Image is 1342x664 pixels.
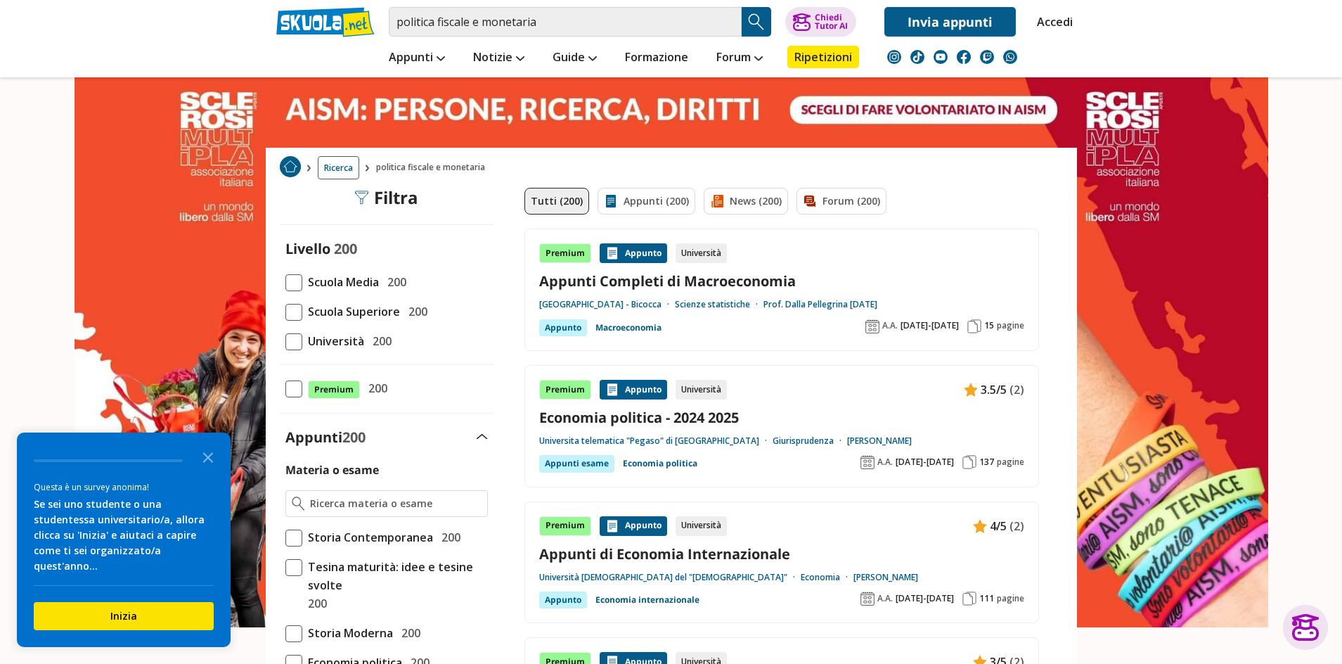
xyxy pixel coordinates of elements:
[860,455,875,469] img: Anno accademico
[539,572,801,583] a: Università [DEMOGRAPHIC_DATA] del "[DEMOGRAPHIC_DATA]"
[595,319,662,336] a: Macroeconomia
[796,188,886,215] a: Forum (200)
[539,408,1024,427] a: Economia politica - 2024 2025
[787,46,859,68] a: Ripetizioni
[865,319,879,333] img: Anno accademico
[896,456,954,468] span: [DATE]-[DATE]
[853,572,918,583] a: [PERSON_NAME]
[1009,381,1024,399] span: (2)
[477,434,488,440] img: Apri e chiudi sezione
[964,383,978,397] img: Appunti contenuto
[598,188,695,215] a: Appunti (200)
[801,572,853,583] a: Economia
[967,319,981,333] img: Pagine
[280,156,301,177] img: Home
[600,516,667,536] div: Appunto
[539,272,1024,290] a: Appunti Completi di Macroeconomia
[539,592,587,608] div: Appunto
[676,243,727,263] div: Università
[539,544,1024,563] a: Appunti di Economia Internazionale
[34,480,214,494] div: Questa è un survey anonima!
[676,516,727,536] div: Università
[403,302,427,321] span: 200
[302,273,379,291] span: Scuola Media
[997,320,1024,331] span: pagine
[549,46,600,71] a: Guide
[605,519,619,533] img: Appunti contenuto
[308,381,360,399] span: Premium
[539,299,675,310] a: [GEOGRAPHIC_DATA] - Bicocca
[785,7,856,37] button: ChiediTutor AI
[302,558,488,594] span: Tesina maturità: idee e tesine svolte
[396,624,420,642] span: 200
[302,332,364,350] span: Università
[710,194,724,208] img: News filtro contenuto
[746,11,767,32] img: Cerca appunti, riassunti o versioni
[539,243,591,263] div: Premium
[997,593,1024,604] span: pagine
[901,320,959,331] span: [DATE]-[DATE]
[884,7,1016,37] a: Invia appunti
[385,46,449,71] a: Appunti
[595,592,699,608] a: Economia internazionale
[621,46,692,71] a: Formazione
[773,435,847,447] a: Giurisprudenza
[990,517,1007,535] span: 4/5
[763,299,877,310] a: Prof. Dalla Pellegrina [DATE]
[354,191,368,205] img: Filtra filtri mobile
[997,456,1024,468] span: pagine
[436,528,460,547] span: 200
[285,239,330,258] label: Livello
[676,380,727,400] div: Università
[302,302,400,321] span: Scuola Superiore
[882,320,898,331] span: A.A.
[285,462,379,478] label: Materia o esame
[280,156,301,179] a: Home
[910,50,924,64] img: tiktok
[34,602,214,630] button: Inizia
[539,435,773,447] a: Universita telematica "Pegaso" di [GEOGRAPHIC_DATA]
[376,156,491,179] span: politica fiscale e monetaria
[962,455,976,469] img: Pagine
[342,428,366,447] span: 200
[962,592,976,606] img: Pagine
[742,7,771,37] button: Search Button
[877,593,893,604] span: A.A.
[847,435,912,447] a: [PERSON_NAME]
[302,594,327,613] span: 200
[389,7,742,37] input: Cerca appunti, riassunti o versioni
[600,243,667,263] div: Appunto
[302,624,393,642] span: Storia Moderna
[539,380,591,400] div: Premium
[292,497,305,511] img: Ricerca materia o esame
[600,380,667,400] div: Appunto
[979,456,994,468] span: 137
[984,320,994,331] span: 15
[367,332,392,350] span: 200
[973,519,987,533] img: Appunti contenuto
[318,156,359,179] a: Ricerca
[1003,50,1017,64] img: WhatsApp
[524,188,589,215] a: Tutti (200)
[981,381,1007,399] span: 3.5/5
[285,428,366,447] label: Appunti
[17,433,231,647] div: Survey
[877,456,893,468] span: A.A.
[713,46,766,71] a: Forum
[604,194,618,208] img: Appunti filtro contenuto
[815,13,848,30] div: Chiedi Tutor AI
[934,50,948,64] img: youtube
[1009,517,1024,535] span: (2)
[310,497,481,511] input: Ricerca materia o esame
[354,188,418,207] div: Filtra
[334,239,357,258] span: 200
[539,516,591,536] div: Premium
[623,455,697,472] a: Economia politica
[34,497,214,574] div: Se sei uno studente o una studentessa universitario/a, allora clicca su 'Inizia' e aiutaci a capi...
[470,46,528,71] a: Notizie
[539,319,587,336] div: Appunto
[605,383,619,397] img: Appunti contenuto
[704,188,788,215] a: News (200)
[302,528,433,547] span: Storia Contemporanea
